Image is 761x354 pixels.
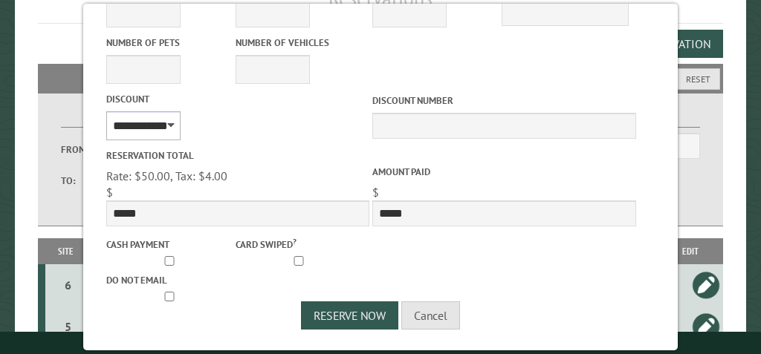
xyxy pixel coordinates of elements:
[106,237,233,252] label: Cash payment
[236,235,362,252] label: Card swiped
[658,238,723,264] th: Edit
[106,168,227,183] span: Rate: $50.00, Tax: $4.00
[301,301,398,330] button: Reserve Now
[61,142,100,157] label: From:
[45,238,86,264] th: Site
[106,185,113,200] span: $
[51,278,84,292] div: 6
[106,148,370,163] label: Reservation Total
[106,92,370,106] label: Discount
[61,111,217,128] label: Dates
[293,236,297,246] a: ?
[676,68,720,90] button: Reset
[372,94,636,108] label: Discount Number
[61,174,100,188] label: To:
[236,36,362,50] label: Number of Vehicles
[401,301,460,330] button: Cancel
[106,273,233,287] label: Do not email
[372,165,636,179] label: Amount paid
[51,319,84,334] div: 5
[106,36,233,50] label: Number of Pets
[372,185,379,200] span: $
[38,64,723,92] h2: Filters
